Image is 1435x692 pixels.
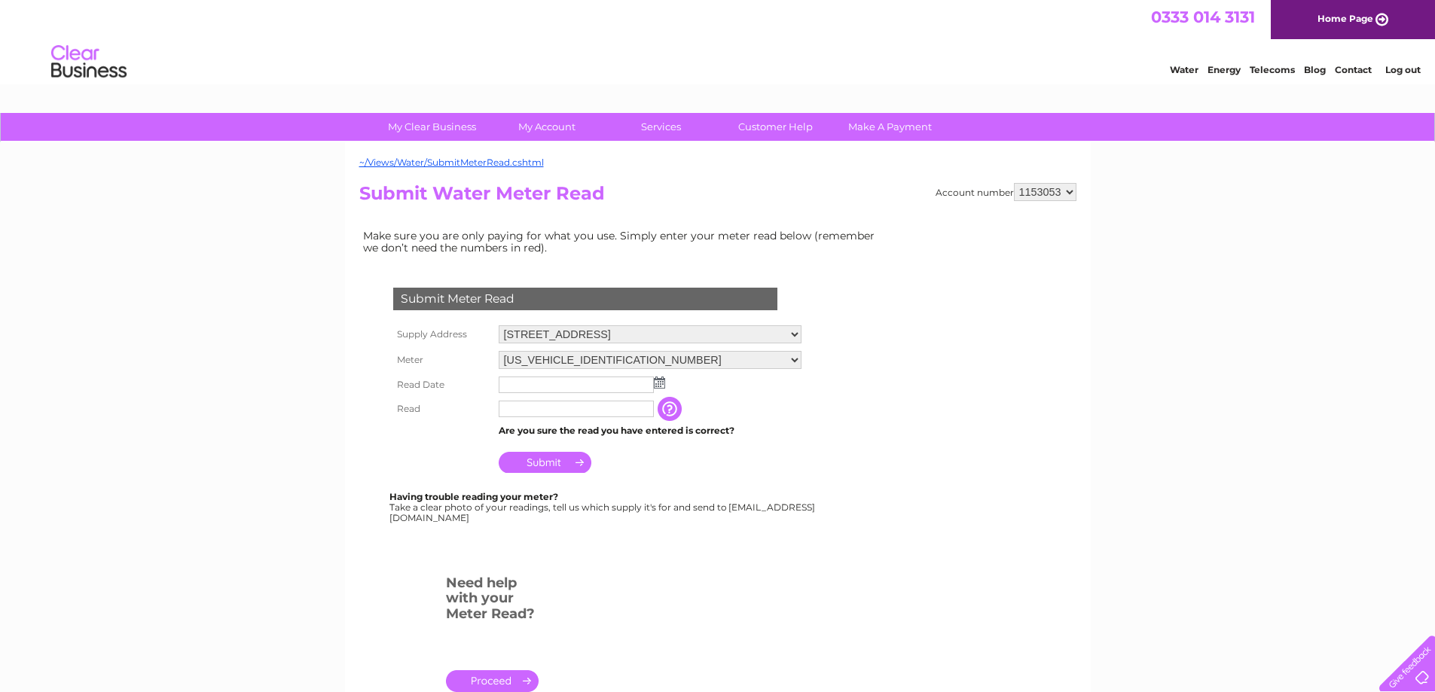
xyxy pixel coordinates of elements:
[1304,64,1326,75] a: Blog
[495,421,805,441] td: Are you sure the read you have entered is correct?
[389,491,558,502] b: Having trouble reading your meter?
[1335,64,1372,75] a: Contact
[1250,64,1295,75] a: Telecoms
[389,347,495,373] th: Meter
[389,492,817,523] div: Take a clear photo of your readings, tell us which supply it's for and send to [EMAIL_ADDRESS][DO...
[654,376,665,389] img: ...
[1151,8,1255,26] a: 0333 014 3131
[828,113,952,141] a: Make A Payment
[484,113,609,141] a: My Account
[362,8,1074,73] div: Clear Business is a trading name of Verastar Limited (registered in [GEOGRAPHIC_DATA] No. 3667643...
[359,183,1076,212] h2: Submit Water Meter Read
[393,288,777,310] div: Submit Meter Read
[658,397,685,421] input: Information
[1208,64,1241,75] a: Energy
[1170,64,1198,75] a: Water
[359,226,887,258] td: Make sure you are only paying for what you use. Simply enter your meter read below (remember we d...
[599,113,723,141] a: Services
[499,452,591,473] input: Submit
[50,39,127,85] img: logo.png
[370,113,494,141] a: My Clear Business
[936,183,1076,201] div: Account number
[1385,64,1421,75] a: Log out
[359,157,544,168] a: ~/Views/Water/SubmitMeterRead.cshtml
[389,322,495,347] th: Supply Address
[389,373,495,397] th: Read Date
[446,572,539,630] h3: Need help with your Meter Read?
[389,397,495,421] th: Read
[446,670,539,692] a: .
[713,113,838,141] a: Customer Help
